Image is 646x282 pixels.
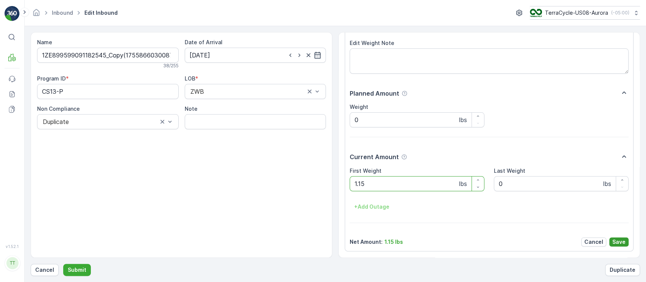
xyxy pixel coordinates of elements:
[530,6,640,20] button: TerraCycle-US08-Aurora(-05:00)
[185,48,326,63] input: dd/mm/yyyy
[37,75,66,82] label: Program ID
[350,89,399,98] p: Planned Amount
[63,264,91,276] button: Submit
[6,257,19,269] div: TT
[581,237,606,246] button: Cancel
[384,238,403,246] p: 1.15 lbs
[5,6,20,21] img: logo
[401,154,407,160] div: Help Tooltip Icon
[459,179,467,188] p: lbs
[350,104,368,110] label: Weight
[52,9,73,16] a: Inbound
[603,179,611,188] p: lbs
[83,9,119,17] span: Edit Inbound
[610,266,635,274] p: Duplicate
[185,75,195,82] label: LOB
[584,238,603,246] p: Cancel
[459,115,467,124] p: lbs
[37,105,80,112] label: Non Compliance
[354,203,389,211] p: + Add Outage
[32,11,40,18] a: Homepage
[5,244,20,249] span: v 1.52.1
[37,39,52,45] label: Name
[350,238,383,246] p: Net Amount :
[35,266,54,274] p: Cancel
[530,9,542,17] img: image_ci7OI47.png
[402,90,408,96] div: Help Tooltip Icon
[612,238,626,246] p: Save
[350,152,399,161] p: Current Amount
[605,264,640,276] button: Duplicate
[611,10,629,16] p: ( -05:00 )
[31,264,59,276] button: Cancel
[609,237,629,246] button: Save
[350,201,394,213] button: +Add Outage
[545,9,608,17] p: TerraCycle-US08-Aurora
[350,40,394,46] label: Edit Weight Note
[185,105,198,112] label: Note
[163,63,179,69] p: 38 / 255
[185,39,223,45] label: Date of Arrival
[350,167,381,174] label: First Weight
[68,266,86,274] p: Submit
[494,167,525,174] label: Last Weight
[5,250,20,276] button: TT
